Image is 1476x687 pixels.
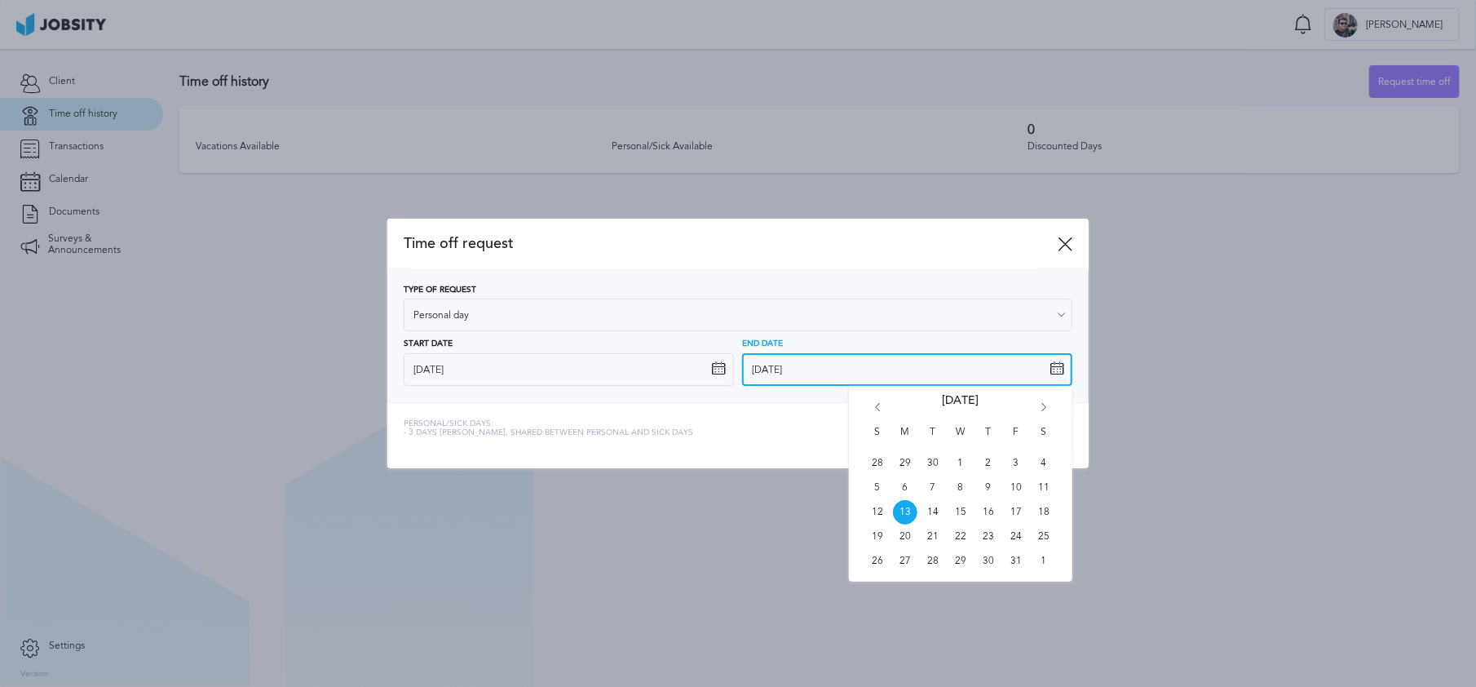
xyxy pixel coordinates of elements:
[921,476,945,500] span: Tue Oct 07 2025
[1032,427,1056,451] span: S
[1004,427,1028,451] span: F
[976,476,1001,500] span: Thu Oct 09 2025
[865,451,890,476] span: Sun Sep 28 2025
[404,235,1058,252] span: Time off request
[893,549,917,574] span: Mon Oct 27 2025
[921,525,945,549] span: Tue Oct 21 2025
[1004,525,1028,549] span: Fri Oct 24 2025
[1032,549,1056,574] span: Sat Nov 01 2025
[893,451,917,476] span: Mon Sep 29 2025
[404,339,453,349] span: Start Date
[893,525,917,549] span: Mon Oct 20 2025
[893,427,917,451] span: M
[404,419,693,429] span: Personal/Sick days:
[976,500,1001,525] span: Thu Oct 16 2025
[1004,549,1028,574] span: Fri Oct 31 2025
[865,525,890,549] span: Sun Oct 19 2025
[865,427,890,451] span: S
[921,427,945,451] span: T
[976,549,1001,574] span: Thu Oct 30 2025
[404,286,476,295] span: Type of Request
[948,476,973,500] span: Wed Oct 08 2025
[1032,525,1056,549] span: Sat Oct 25 2025
[948,549,973,574] span: Wed Oct 29 2025
[404,428,693,438] span: - 3 days [PERSON_NAME], shared between personal and sick days
[870,403,885,418] i: Go back 1 month
[921,549,945,574] span: Tue Oct 28 2025
[948,427,973,451] span: W
[1036,403,1051,418] i: Go forward 1 month
[921,451,945,476] span: Tue Sep 30 2025
[893,476,917,500] span: Mon Oct 06 2025
[943,394,979,427] span: [DATE]
[1004,476,1028,500] span: Fri Oct 10 2025
[1032,451,1056,476] span: Sat Oct 04 2025
[865,500,890,525] span: Sun Oct 12 2025
[948,500,973,525] span: Wed Oct 15 2025
[1004,451,1028,476] span: Fri Oct 03 2025
[1004,500,1028,525] span: Fri Oct 17 2025
[948,525,973,549] span: Wed Oct 22 2025
[742,339,783,349] span: End Date
[865,476,890,500] span: Sun Oct 05 2025
[976,427,1001,451] span: T
[1032,500,1056,525] span: Sat Oct 18 2025
[1032,476,1056,500] span: Sat Oct 11 2025
[976,451,1001,476] span: Thu Oct 02 2025
[948,451,973,476] span: Wed Oct 01 2025
[921,500,945,525] span: Tue Oct 14 2025
[893,500,917,525] span: Mon Oct 13 2025
[865,549,890,574] span: Sun Oct 26 2025
[976,525,1001,549] span: Thu Oct 23 2025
